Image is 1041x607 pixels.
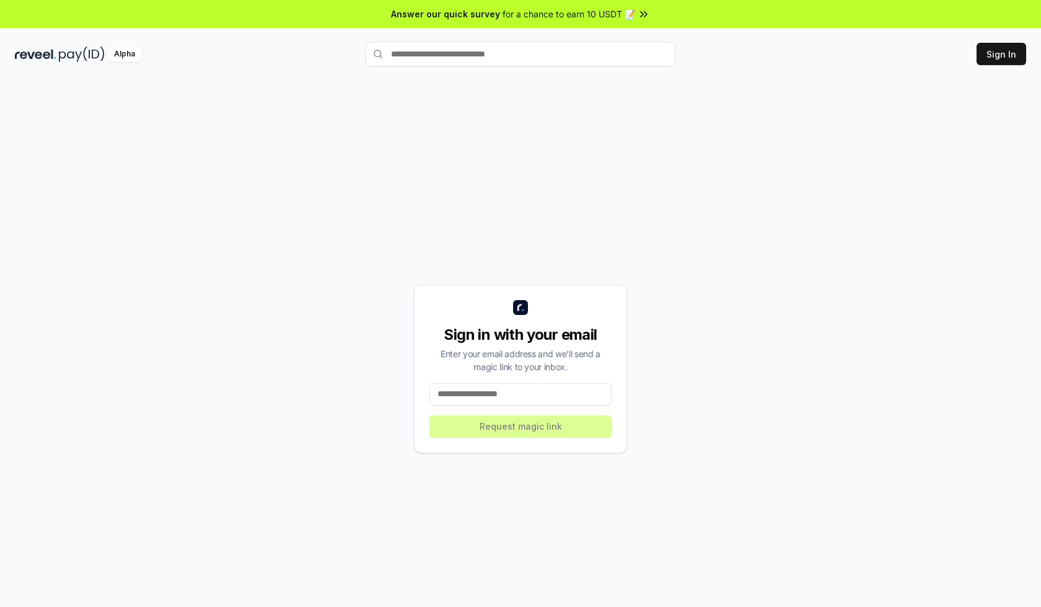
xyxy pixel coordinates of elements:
[59,47,105,62] img: pay_id
[391,7,500,20] span: Answer our quick survey
[15,47,56,62] img: reveel_dark
[429,325,612,345] div: Sign in with your email
[977,43,1026,65] button: Sign In
[513,300,528,315] img: logo_small
[429,347,612,373] div: Enter your email address and we’ll send a magic link to your inbox.
[503,7,635,20] span: for a chance to earn 10 USDT 📝
[107,47,142,62] div: Alpha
